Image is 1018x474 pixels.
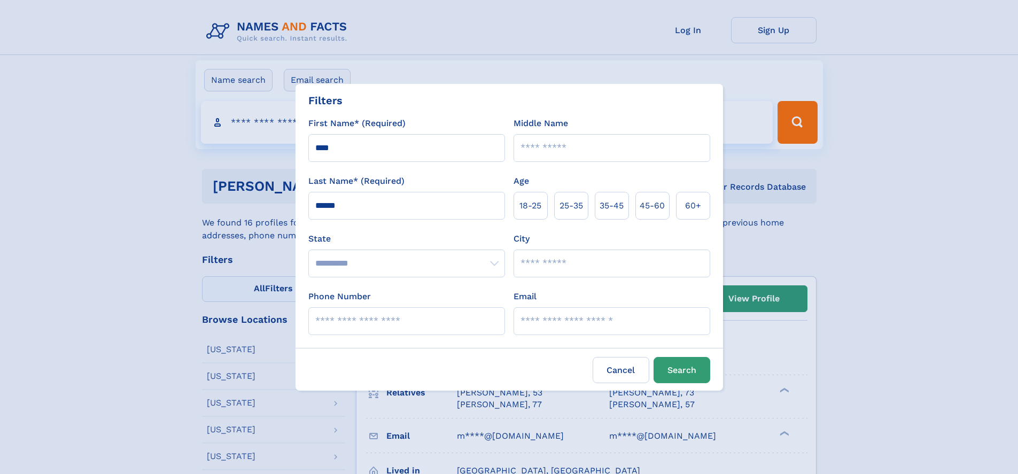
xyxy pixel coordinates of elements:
label: Phone Number [308,290,371,303]
label: Email [514,290,537,303]
button: Search [654,357,710,383]
label: Last Name* (Required) [308,175,405,188]
span: 60+ [685,199,701,212]
label: Age [514,175,529,188]
label: First Name* (Required) [308,117,406,130]
label: Middle Name [514,117,568,130]
span: 18‑25 [519,199,541,212]
div: Filters [308,92,343,108]
label: Cancel [593,357,649,383]
span: 35‑45 [600,199,624,212]
label: State [308,232,505,245]
label: City [514,232,530,245]
span: 25‑35 [559,199,583,212]
span: 45‑60 [640,199,665,212]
